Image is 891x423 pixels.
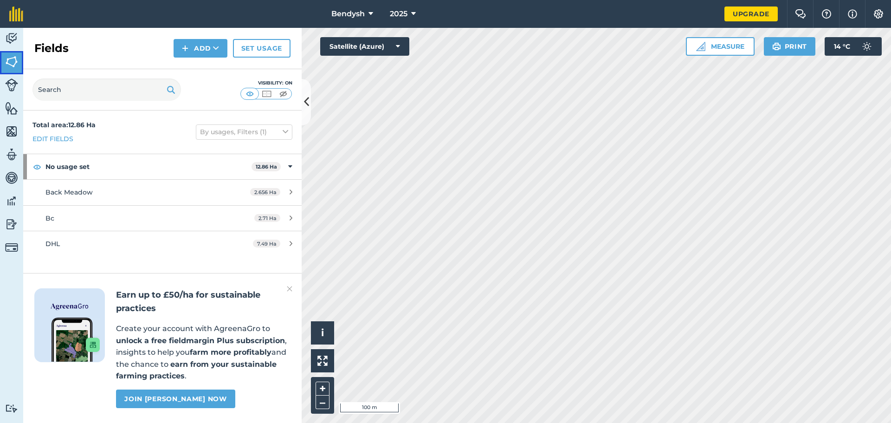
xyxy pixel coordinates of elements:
img: svg+xml;base64,PD94bWwgdmVyc2lvbj0iMS4wIiBlbmNvZGluZz0idXRmLTgiPz4KPCEtLSBHZW5lcmF0b3I6IEFkb2JlIE... [5,171,18,185]
img: svg+xml;base64,PHN2ZyB4bWxucz0iaHR0cDovL3d3dy53My5vcmcvMjAwMC9zdmciIHdpZHRoPSI1MCIgaGVpZ2h0PSI0MC... [278,89,289,98]
h2: Earn up to £50/ha for sustainable practices [116,288,291,315]
img: svg+xml;base64,PD94bWwgdmVyc2lvbj0iMS4wIiBlbmNvZGluZz0idXRmLTgiPz4KPCEtLSBHZW5lcmF0b3I6IEFkb2JlIE... [5,404,18,413]
img: svg+xml;base64,PHN2ZyB4bWxucz0iaHR0cDovL3d3dy53My5vcmcvMjAwMC9zdmciIHdpZHRoPSIxNyIgaGVpZ2h0PSIxNy... [848,8,857,20]
a: Set usage [233,39,291,58]
img: A question mark icon [821,9,832,19]
button: Print [764,37,816,56]
span: 7.49 Ha [253,240,280,247]
button: By usages, Filters (1) [196,124,292,139]
img: svg+xml;base64,PD94bWwgdmVyc2lvbj0iMS4wIiBlbmNvZGluZz0idXRmLTgiPz4KPCEtLSBHZW5lcmF0b3I6IEFkb2JlIE... [858,37,876,56]
img: svg+xml;base64,PD94bWwgdmVyc2lvbj0iMS4wIiBlbmNvZGluZz0idXRmLTgiPz4KPCEtLSBHZW5lcmF0b3I6IEFkb2JlIE... [5,148,18,162]
span: 2.656 Ha [250,188,280,196]
img: fieldmargin Logo [9,7,23,21]
p: Create your account with AgreenaGro to , insights to help you and the chance to . [116,323,291,382]
img: svg+xml;base64,PHN2ZyB4bWxucz0iaHR0cDovL3d3dy53My5vcmcvMjAwMC9zdmciIHdpZHRoPSIxOSIgaGVpZ2h0PSIyNC... [167,84,175,95]
button: 14 °C [825,37,882,56]
span: 2025 [390,8,407,20]
img: svg+xml;base64,PD94bWwgdmVyc2lvbj0iMS4wIiBlbmNvZGluZz0idXRmLTgiPz4KPCEtLSBHZW5lcmF0b3I6IEFkb2JlIE... [5,217,18,231]
img: svg+xml;base64,PHN2ZyB4bWxucz0iaHR0cDovL3d3dy53My5vcmcvMjAwMC9zdmciIHdpZHRoPSIxOCIgaGVpZ2h0PSIyNC... [33,161,41,172]
strong: farm more profitably [190,348,271,357]
img: Two speech bubbles overlapping with the left bubble in the forefront [795,9,806,19]
button: Satellite (Azure) [320,37,409,56]
img: svg+xml;base64,PHN2ZyB4bWxucz0iaHR0cDovL3d3dy53My5vcmcvMjAwMC9zdmciIHdpZHRoPSIxNCIgaGVpZ2h0PSIyNC... [182,43,188,54]
a: Bc2.71 Ha [23,206,302,231]
img: svg+xml;base64,PHN2ZyB4bWxucz0iaHR0cDovL3d3dy53My5vcmcvMjAwMC9zdmciIHdpZHRoPSIyMiIgaGVpZ2h0PSIzMC... [287,283,292,294]
strong: No usage set [45,154,252,179]
span: 14 ° C [834,37,850,56]
span: Bendysh [331,8,365,20]
input: Search [32,78,181,101]
button: Measure [686,37,755,56]
div: No usage set12.86 Ha [23,154,302,179]
button: Add [174,39,227,58]
img: svg+xml;base64,PD94bWwgdmVyc2lvbj0iMS4wIiBlbmNvZGluZz0idXRmLTgiPz4KPCEtLSBHZW5lcmF0b3I6IEFkb2JlIE... [5,78,18,91]
strong: Total area : 12.86 Ha [32,121,96,129]
img: A cog icon [873,9,884,19]
img: svg+xml;base64,PHN2ZyB4bWxucz0iaHR0cDovL3d3dy53My5vcmcvMjAwMC9zdmciIHdpZHRoPSI1MCIgaGVpZ2h0PSI0MC... [244,89,256,98]
strong: earn from your sustainable farming practices [116,360,277,381]
img: svg+xml;base64,PD94bWwgdmVyc2lvbj0iMS4wIiBlbmNvZGluZz0idXRmLTgiPz4KPCEtLSBHZW5lcmF0b3I6IEFkb2JlIE... [5,194,18,208]
strong: 12.86 Ha [256,163,277,170]
span: i [321,327,324,338]
button: – [316,396,329,409]
img: svg+xml;base64,PD94bWwgdmVyc2lvbj0iMS4wIiBlbmNvZGluZz0idXRmLTgiPz4KPCEtLSBHZW5lcmF0b3I6IEFkb2JlIE... [5,241,18,254]
img: Screenshot of the Gro app [52,318,100,362]
a: Upgrade [724,7,778,21]
span: DHL [45,240,60,248]
img: svg+xml;base64,PHN2ZyB4bWxucz0iaHR0cDovL3d3dy53My5vcmcvMjAwMC9zdmciIHdpZHRoPSI1MCIgaGVpZ2h0PSI0MC... [261,89,272,98]
a: Back Meadow2.656 Ha [23,180,302,205]
img: svg+xml;base64,PD94bWwgdmVyc2lvbj0iMS4wIiBlbmNvZGluZz0idXRmLTgiPz4KPCEtLSBHZW5lcmF0b3I6IEFkb2JlIE... [5,32,18,46]
img: svg+xml;base64,PHN2ZyB4bWxucz0iaHR0cDovL3d3dy53My5vcmcvMjAwMC9zdmciIHdpZHRoPSI1NiIgaGVpZ2h0PSI2MC... [5,124,18,138]
a: DHL7.49 Ha [23,231,302,256]
h2: Fields [34,41,69,56]
img: svg+xml;base64,PHN2ZyB4bWxucz0iaHR0cDovL3d3dy53My5vcmcvMjAwMC9zdmciIHdpZHRoPSI1NiIgaGVpZ2h0PSI2MC... [5,55,18,69]
span: Back Meadow [45,188,93,196]
span: 2.71 Ha [254,214,280,222]
img: Ruler icon [696,42,705,51]
div: Visibility: On [240,79,292,87]
img: svg+xml;base64,PHN2ZyB4bWxucz0iaHR0cDovL3d3dy53My5vcmcvMjAwMC9zdmciIHdpZHRoPSIxOSIgaGVpZ2h0PSIyNC... [772,41,781,52]
a: Join [PERSON_NAME] now [116,390,235,408]
span: Bc [45,214,54,222]
strong: unlock a free fieldmargin Plus subscription [116,336,285,345]
button: i [311,321,334,345]
a: Edit fields [32,134,73,144]
img: svg+xml;base64,PHN2ZyB4bWxucz0iaHR0cDovL3d3dy53My5vcmcvMjAwMC9zdmciIHdpZHRoPSI1NiIgaGVpZ2h0PSI2MC... [5,101,18,115]
button: + [316,382,329,396]
img: Four arrows, one pointing top left, one top right, one bottom right and the last bottom left [317,356,328,366]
